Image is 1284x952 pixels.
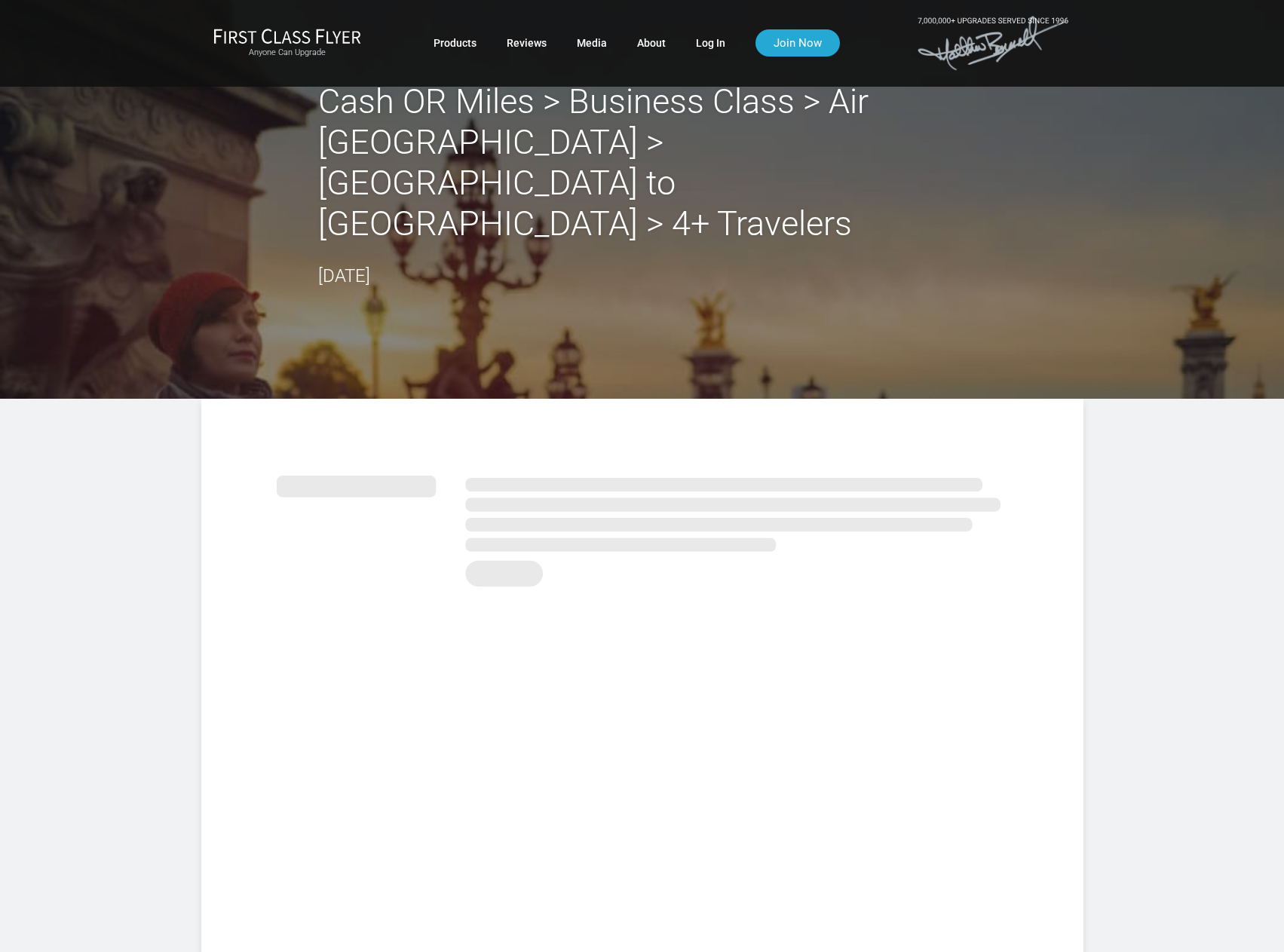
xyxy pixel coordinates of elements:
a: Reviews [507,29,547,57]
img: First Class Flyer [213,28,361,44]
a: About [637,29,666,57]
a: Log In [696,29,725,57]
time: [DATE] [318,265,370,286]
a: Products [434,29,477,57]
a: First Class FlyerAnyone Can Upgrade [213,28,361,58]
a: Media [577,29,607,57]
h2: Cash OR Miles > Business Class > Air [GEOGRAPHIC_DATA] > [GEOGRAPHIC_DATA] to [GEOGRAPHIC_DATA] >... [318,81,967,244]
img: summary.svg [277,459,1008,595]
a: Join Now [755,29,840,57]
small: Anyone Can Upgrade [213,47,361,58]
